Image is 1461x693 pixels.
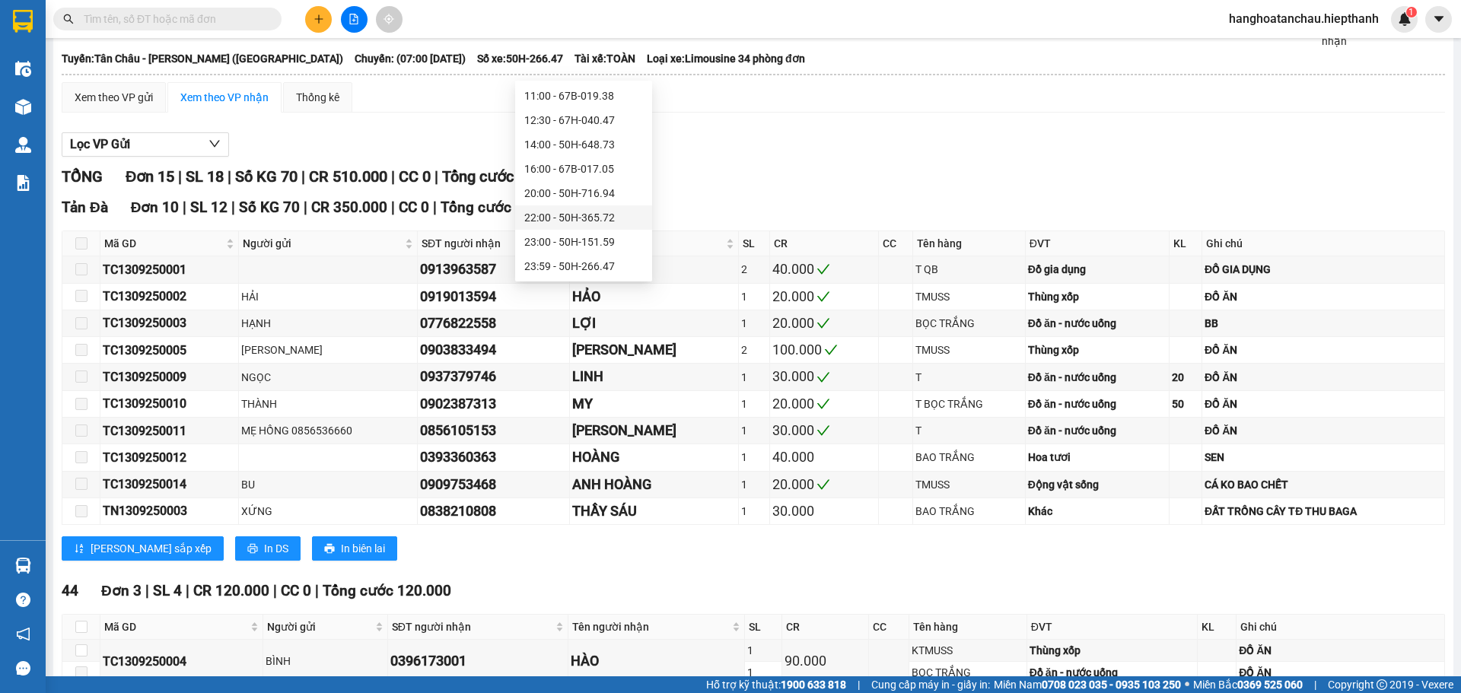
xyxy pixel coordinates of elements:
[816,316,830,330] span: check
[1432,12,1446,26] span: caret-down
[231,199,235,216] span: |
[772,474,876,495] div: 20.000
[441,199,569,216] span: Tổng cước 350.000
[816,478,830,491] span: check
[772,501,876,522] div: 30.000
[126,167,174,186] span: Đơn 15
[524,161,643,177] div: 16:00 - 67B-017.05
[103,367,236,386] div: TC1309250009
[816,262,830,276] span: check
[100,256,239,283] td: TC1309250001
[1028,288,1167,305] div: Thùng xốp
[1028,476,1167,493] div: Động vật sống
[1205,449,1442,466] div: SEN
[103,287,236,306] div: TC1309250002
[186,582,189,599] span: |
[62,52,343,65] b: Tuyến: Tân Châu - [PERSON_NAME] ([GEOGRAPHIC_DATA])
[418,284,570,310] td: 0919013594
[15,99,31,115] img: warehouse-icon
[235,167,298,186] span: Số KG 70
[311,199,387,216] span: CR 350.000
[420,366,567,387] div: 0937379746
[422,235,554,252] span: SĐT người nhận
[355,50,466,67] span: Chuyến: (07:00 [DATE])
[1205,476,1442,493] div: CÁ KO BAO CHẾT
[575,50,635,67] span: Tài xế: TOÀN
[241,369,415,386] div: NGỌC
[420,393,567,415] div: 0902387313
[1026,231,1170,256] th: ĐVT
[1027,615,1198,640] th: ĐVT
[1237,615,1445,640] th: Ghi chú
[13,10,33,33] img: logo-vxr
[1198,615,1237,640] th: KL
[100,418,239,444] td: TC1309250011
[100,310,239,337] td: TC1309250003
[100,444,239,471] td: TC1309250012
[247,543,258,555] span: printer
[741,288,768,305] div: 1
[570,256,739,283] td: SANG
[570,498,739,525] td: THẦY SÁU
[418,498,570,525] td: 0838210808
[1314,676,1316,693] span: |
[915,288,1023,305] div: TMUSS
[16,661,30,676] span: message
[104,618,247,635] span: Mã GD
[772,420,876,441] div: 30.000
[1205,503,1442,520] div: ĐẤT TRỒNG CÂY TĐ THU BAGA
[1170,231,1202,256] th: KL
[570,284,739,310] td: HẢO
[741,449,768,466] div: 1
[420,447,567,468] div: 0393360363
[782,615,868,640] th: CR
[524,136,643,153] div: 14:00 - 50H-648.73
[391,167,395,186] span: |
[376,6,403,33] button: aim
[178,167,182,186] span: |
[570,391,739,418] td: MY
[915,476,1023,493] div: TMUSS
[235,536,301,561] button: printerIn DS
[741,503,768,520] div: 1
[1239,664,1442,681] div: ĐỒ ĂN
[871,676,990,693] span: Cung cấp máy in - giấy in:
[100,640,263,684] td: TC1309250004
[384,14,394,24] span: aim
[433,199,437,216] span: |
[741,476,768,493] div: 1
[915,369,1023,386] div: T
[267,618,372,635] span: Người gửi
[915,422,1023,439] div: T
[418,310,570,337] td: 0776822558
[1205,396,1442,412] div: ĐỒ ĂN
[208,138,221,150] span: down
[570,364,739,390] td: LINH
[1217,9,1391,28] span: hanghoatanchau.hiepthanh
[70,135,130,154] span: Lọc VP Gửi
[131,199,180,216] span: Đơn 10
[1398,12,1412,26] img: icon-new-feature
[572,474,736,495] div: ANH HOÀNG
[15,558,31,574] img: warehouse-icon
[62,167,103,186] span: TỔNG
[183,199,186,216] span: |
[1028,369,1167,386] div: Đồ ăn - nước uống
[1205,422,1442,439] div: ĐỒ ĂN
[103,341,236,360] div: TC1309250005
[418,472,570,498] td: 0909753468
[1028,396,1167,412] div: Đồ ăn - nước uống
[62,199,108,216] span: Tản Đà
[296,89,339,106] div: Thống kê
[572,313,736,334] div: LỢI
[772,339,876,361] div: 100.000
[912,642,1024,659] div: KTMUSS
[747,642,779,659] div: 1
[239,199,300,216] span: Số KG 70
[772,447,876,468] div: 40.000
[570,444,739,471] td: HOÀNG
[341,540,385,557] span: In biên lai
[572,618,729,635] span: Tên người nhận
[747,664,779,681] div: 1
[1205,342,1442,358] div: ĐỒ ĂN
